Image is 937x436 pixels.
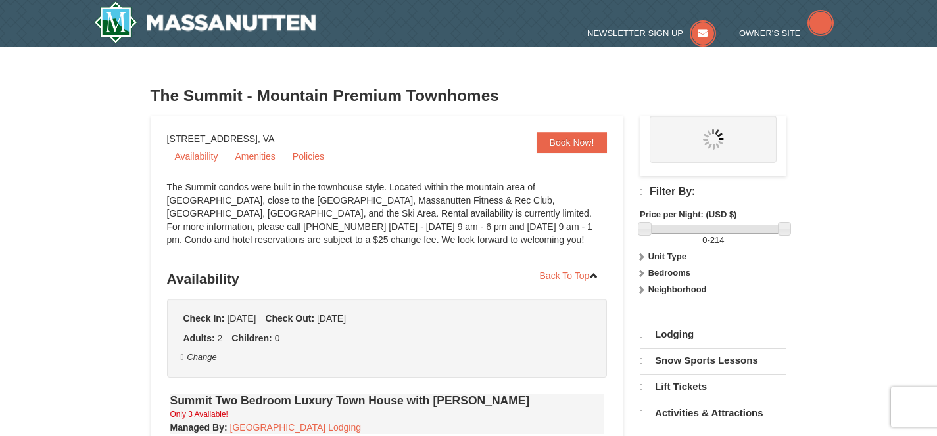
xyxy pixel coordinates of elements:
[170,422,228,433] strong: :
[94,1,316,43] img: Massanutten Resort Logo
[227,313,256,324] span: [DATE]
[640,186,786,198] h4: Filter By:
[640,374,786,399] a: Lift Tickets
[587,28,716,38] a: Newsletter Sign Up
[537,132,608,153] a: Book Now!
[183,333,215,343] strong: Adults:
[640,234,786,247] label: -
[587,28,683,38] span: Newsletter Sign Up
[180,350,218,364] button: Change
[275,333,280,343] span: 0
[151,83,787,109] h3: The Summit - Mountain Premium Townhomes
[702,235,707,245] span: 0
[739,28,834,38] a: Owner's Site
[170,394,604,407] h4: Summit Two Bedroom Luxury Town House with [PERSON_NAME]
[94,1,316,43] a: Massanutten Resort
[640,322,786,347] a: Lodging
[167,266,608,292] h3: Availability
[640,348,786,373] a: Snow Sports Lessons
[739,28,801,38] span: Owner's Site
[640,401,786,425] a: Activities & Attractions
[265,313,314,324] strong: Check Out:
[218,333,223,343] span: 2
[170,410,228,419] small: Only 3 Available!
[648,284,707,294] strong: Neighborhood
[703,129,724,150] img: wait.gif
[648,251,686,261] strong: Unit Type
[640,209,736,219] strong: Price per Night: (USD $)
[531,266,608,286] a: Back To Top
[285,146,332,166] a: Policies
[227,146,283,166] a: Amenities
[648,268,690,278] strong: Bedrooms
[167,181,608,259] div: The Summit condos were built in the townhouse style. Located within the mountain area of [GEOGRAP...
[183,313,225,324] strong: Check In:
[231,333,272,343] strong: Children:
[230,422,361,433] a: [GEOGRAPHIC_DATA] Lodging
[170,422,224,433] span: Managed By
[167,146,226,166] a: Availability
[317,313,346,324] span: [DATE]
[710,235,725,245] span: 214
